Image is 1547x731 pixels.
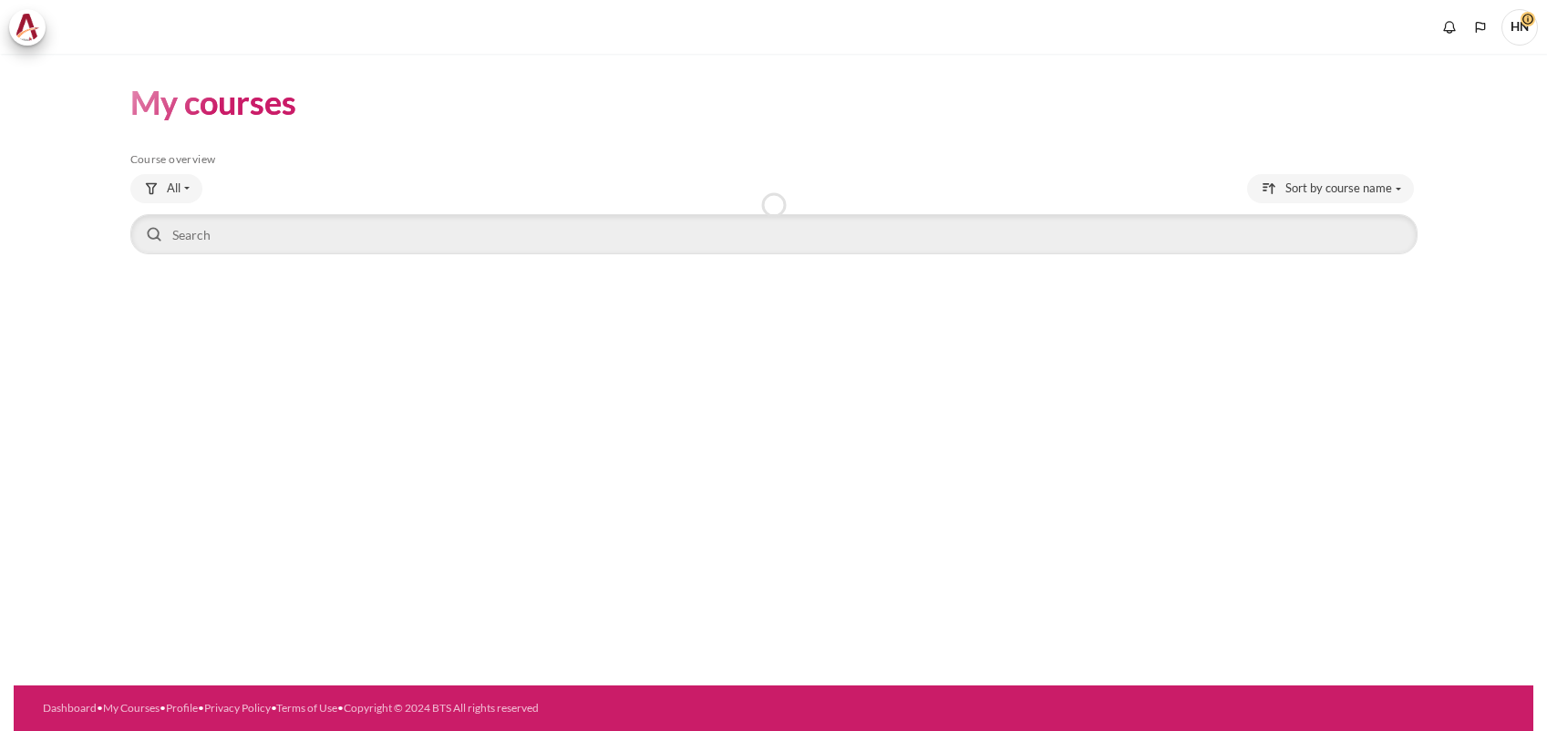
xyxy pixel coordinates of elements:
button: Sorting drop-down menu [1247,174,1414,203]
a: Terms of Use [276,701,337,715]
img: Architeck [15,14,40,41]
button: Grouping drop-down menu [130,174,202,203]
section: Content [14,54,1533,285]
h5: Course overview [130,152,1418,167]
button: Languages [1467,14,1494,41]
span: All [167,180,180,198]
a: Profile [166,701,198,715]
a: User menu [1501,9,1538,46]
h1: My courses [130,81,296,124]
a: Privacy Policy [204,701,271,715]
a: Architeck Architeck [9,9,55,46]
input: Search [130,214,1418,254]
div: • • • • • [43,700,859,716]
span: HN [1501,9,1538,46]
a: Copyright © 2024 BTS All rights reserved [344,701,539,715]
span: Sort by course name [1285,180,1392,198]
div: Show notification window with no new notifications [1436,14,1463,41]
a: Dashboard [43,701,97,715]
a: My Courses [103,701,160,715]
div: Course overview controls [130,174,1418,258]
